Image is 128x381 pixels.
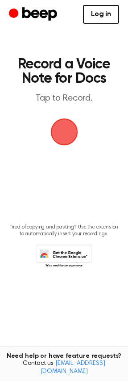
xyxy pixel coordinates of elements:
a: [EMAIL_ADDRESS][DOMAIN_NAME] [41,360,105,375]
p: Tired of copying and pasting? Use the extension to automatically insert your recordings. [7,224,121,237]
button: Beep Logo [51,119,78,145]
a: Log in [83,5,119,24]
span: Contact us [5,360,123,376]
p: Tap to Record. [16,93,112,104]
a: Beep [9,6,59,23]
h1: Record a Voice Note for Docs [16,57,112,86]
